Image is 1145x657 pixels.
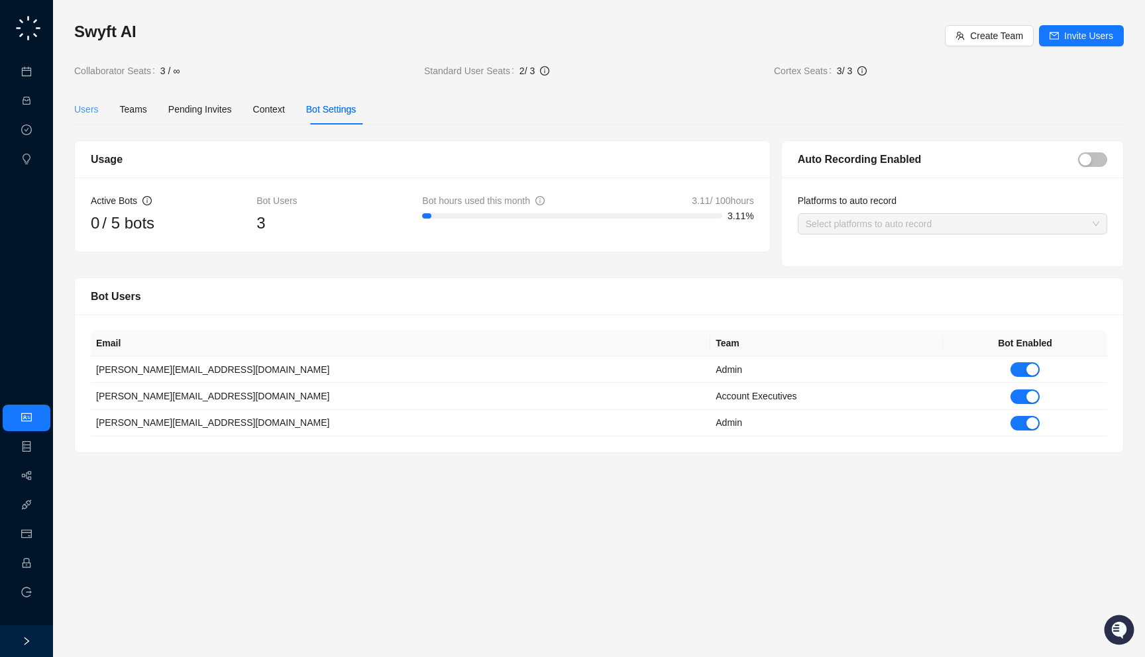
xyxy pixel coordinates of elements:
a: 📚Docs [8,180,54,204]
a: Powered byPylon [93,217,160,228]
span: info-circle [540,66,549,76]
span: team [955,31,965,40]
iframe: Open customer support [1103,613,1138,649]
img: logo-small-C4UdH2pc.png [13,13,43,43]
span: info-circle [535,196,545,205]
td: Admin [710,410,943,436]
div: Bot hours used this month [422,193,530,208]
h3: Swyft AI [74,21,945,42]
div: Bot Users [91,288,1107,305]
th: Bot Enabled [943,330,1107,356]
div: Usage [91,151,754,168]
span: 3 / 3 [837,66,852,76]
th: Team [710,330,943,356]
span: Status [73,185,102,199]
div: Context [253,102,285,117]
td: [PERSON_NAME][EMAIL_ADDRESS][DOMAIN_NAME] [91,410,710,436]
th: Email [91,330,710,356]
span: Standard User Seats [424,64,519,78]
a: 📶Status [54,180,107,204]
img: 5124521997842_fc6d7dfcefe973c2e489_88.png [13,120,37,144]
div: Auto Recording Enabled [798,151,1078,168]
span: Invite Users [1064,28,1113,43]
img: Swyft AI [13,13,40,40]
span: 3 / ∞ [160,64,180,78]
div: Teams [120,102,147,117]
span: Create Team [970,28,1023,43]
span: mail [1050,31,1059,40]
td: [PERSON_NAME][EMAIL_ADDRESS][DOMAIN_NAME] [91,356,710,383]
span: info-circle [142,196,152,205]
p: Welcome 👋 [13,53,241,74]
div: We're available if you need us! [45,133,168,144]
button: Invite Users [1039,25,1124,46]
div: Users [74,102,99,117]
span: Pylon [132,218,160,228]
span: 0 [91,214,99,232]
span: Collaborator Seats [74,64,160,78]
button: Start new chat [225,124,241,140]
label: Platforms to auto record [798,193,906,208]
td: Account Executives [710,383,943,409]
div: 📶 [60,187,70,197]
div: Bot Settings [306,102,356,117]
div: Start new chat [45,120,217,133]
span: 3.11% [728,211,754,221]
td: Admin [710,356,943,383]
div: Bot Users [256,193,422,208]
div: Active Bots [91,193,137,208]
span: Pending Invites [168,104,232,115]
div: 📚 [13,187,24,197]
td: [PERSON_NAME][EMAIL_ADDRESS][DOMAIN_NAME] [91,383,710,409]
span: right [22,636,31,646]
span: logout [21,587,32,597]
span: 2 / 3 [519,66,535,76]
span: / 5 bots [102,211,154,236]
span: 3.11 / 100 hours [692,195,753,206]
span: info-circle [857,66,867,76]
h2: How can we help? [13,74,241,95]
span: Docs [27,185,49,199]
span: 3 [256,214,265,232]
button: Create Team [945,25,1034,46]
span: Cortex Seats [774,64,837,78]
